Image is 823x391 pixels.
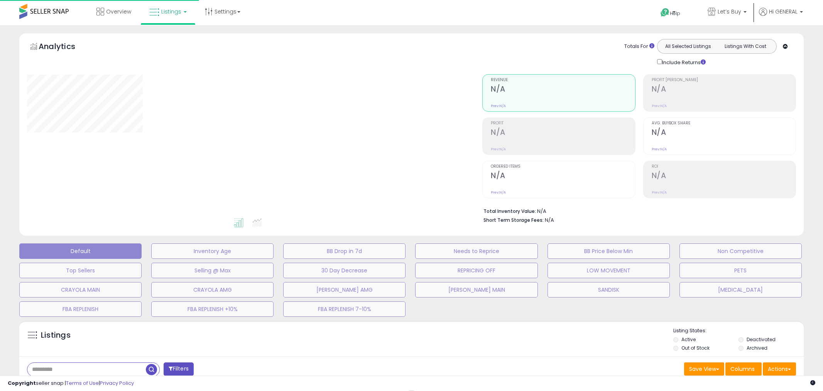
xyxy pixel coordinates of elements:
div: Totals For [624,43,654,50]
button: LOW MOVEMENT [548,263,670,278]
button: All Selected Listings [659,41,717,51]
h2: N/A [491,128,635,138]
button: REPRICING OFF [415,263,537,278]
li: N/A [483,206,790,215]
b: Total Inventory Value: [483,208,536,214]
span: N/A [545,216,554,224]
button: Non Competitive [679,243,802,259]
button: SANDISK [548,282,670,297]
a: Hi GENERAL [759,8,803,25]
h2: N/A [491,171,635,182]
button: Inventory Age [151,243,274,259]
small: Prev: N/A [491,190,506,195]
h2: N/A [652,85,796,95]
button: Listings With Cost [717,41,774,51]
button: Default [19,243,142,259]
small: Prev: N/A [652,190,667,195]
small: Prev: N/A [491,147,506,151]
button: CRAYOLA MAIN [19,282,142,297]
button: BB Price Below Min [548,243,670,259]
strong: Copyright [8,379,36,387]
div: seller snap | | [8,380,134,387]
h2: N/A [491,85,635,95]
button: Top Sellers [19,263,142,278]
button: [PERSON_NAME] AMG [283,282,406,297]
button: [MEDICAL_DATA] [679,282,802,297]
span: Help [670,10,680,17]
span: Hi GENERAL [769,8,798,15]
h2: N/A [652,128,796,138]
small: Prev: N/A [652,147,667,151]
span: Avg. Buybox Share [652,121,796,126]
button: 30 Day Decrease [283,263,406,278]
span: Overview [106,8,131,15]
div: Include Returns [651,58,715,66]
span: Let’s Buy [718,8,741,15]
span: Listings [161,8,181,15]
b: Short Term Storage Fees: [483,217,544,223]
i: Get Help [660,8,670,17]
h5: Analytics [39,41,90,54]
button: FBA REPLENISH [19,301,142,317]
span: ROI [652,165,796,169]
span: Profit [PERSON_NAME] [652,78,796,82]
span: Ordered Items [491,165,635,169]
button: FBA REPLENISH +10% [151,301,274,317]
small: Prev: N/A [652,104,667,108]
span: Profit [491,121,635,126]
button: Selling @ Max [151,263,274,278]
button: FBA REPLENISH 7-10% [283,301,406,317]
button: [PERSON_NAME] MAIN [415,282,537,297]
small: Prev: N/A [491,104,506,108]
button: Needs to Reprice [415,243,537,259]
span: Revenue [491,78,635,82]
h2: N/A [652,171,796,182]
button: CRAYOLA AMG [151,282,274,297]
button: BB Drop in 7d [283,243,406,259]
a: Help [654,2,695,25]
button: PETS [679,263,802,278]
